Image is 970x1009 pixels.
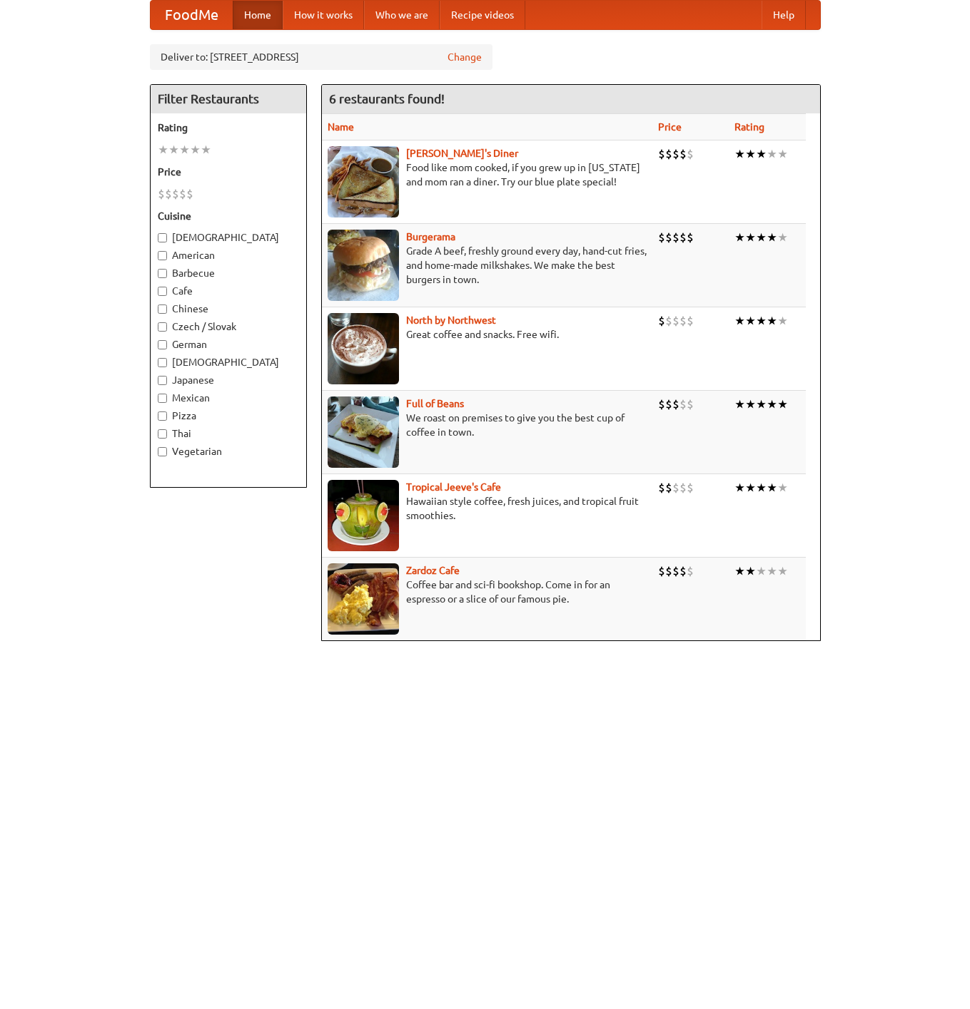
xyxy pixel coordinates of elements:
[328,494,647,523] p: Hawaiian style coffee, fresh juices, and tropical fruit smoothies.
[658,313,665,329] li: $
[767,146,777,162] li: ★
[440,1,525,29] a: Recipe videos
[328,313,399,384] img: north.jpg
[756,480,767,496] li: ★
[158,411,167,421] input: Pizza
[679,230,687,245] li: $
[734,121,764,133] a: Rating
[158,373,299,387] label: Japanese
[328,160,647,189] p: Food like mom cooked, if you grew up in [US_STATE] and mom ran a diner. Try our blue plate special!
[186,186,193,202] li: $
[158,358,167,367] input: [DEMOGRAPHIC_DATA]
[328,230,399,301] img: burgerama.jpg
[151,85,306,113] h4: Filter Restaurants
[158,266,299,280] label: Barbecue
[767,480,777,496] li: ★
[158,355,299,369] label: [DEMOGRAPHIC_DATA]
[406,481,501,493] a: Tropical Jeeve's Cafe
[328,411,647,439] p: We roast on premises to give you the best cup of coffee in town.
[158,248,299,262] label: American
[745,230,756,245] li: ★
[328,327,647,342] p: Great coffee and snacks. Free wifi.
[158,230,299,245] label: [DEMOGRAPHIC_DATA]
[756,146,767,162] li: ★
[283,1,364,29] a: How it works
[201,142,211,158] li: ★
[158,447,167,456] input: Vegetarian
[406,565,460,576] a: Zardoz Cafe
[687,313,694,329] li: $
[665,230,672,245] li: $
[767,230,777,245] li: ★
[179,186,186,202] li: $
[158,409,299,423] label: Pizza
[233,1,283,29] a: Home
[672,396,679,412] li: $
[328,244,647,287] p: Grade A beef, freshly ground every day, hand-cut fries, and home-made milkshakes. We make the bes...
[658,396,665,412] li: $
[756,230,767,245] li: ★
[777,146,788,162] li: ★
[672,313,679,329] li: $
[329,92,445,106] ng-pluralize: 6 restaurants found!
[328,121,354,133] a: Name
[158,429,167,439] input: Thai
[672,480,679,496] li: $
[679,563,687,579] li: $
[672,563,679,579] li: $
[448,50,482,64] a: Change
[328,396,399,468] img: beans.jpg
[745,480,756,496] li: ★
[672,146,679,162] li: $
[756,313,767,329] li: ★
[767,313,777,329] li: ★
[679,313,687,329] li: $
[767,396,777,412] li: ★
[767,563,777,579] li: ★
[158,165,299,179] h5: Price
[665,563,672,579] li: $
[734,396,745,412] li: ★
[777,230,788,245] li: ★
[150,44,492,70] div: Deliver to: [STREET_ADDRESS]
[687,480,694,496] li: $
[158,287,167,296] input: Cafe
[158,142,168,158] li: ★
[328,480,399,551] img: jeeves.jpg
[158,186,165,202] li: $
[364,1,440,29] a: Who we are
[777,313,788,329] li: ★
[658,230,665,245] li: $
[158,209,299,223] h5: Cuisine
[406,148,518,159] b: [PERSON_NAME]'s Diner
[158,444,299,459] label: Vegetarian
[658,563,665,579] li: $
[158,302,299,316] label: Chinese
[687,396,694,412] li: $
[158,251,167,260] input: American
[151,1,233,29] a: FoodMe
[734,480,745,496] li: ★
[658,121,682,133] a: Price
[734,230,745,245] li: ★
[406,314,496,326] a: North by Northwest
[158,426,299,441] label: Thai
[168,142,179,158] li: ★
[687,146,694,162] li: $
[756,396,767,412] li: ★
[158,121,299,135] h5: Rating
[179,142,190,158] li: ★
[734,563,745,579] li: ★
[687,563,694,579] li: $
[158,233,167,242] input: [DEMOGRAPHIC_DATA]
[158,376,167,385] input: Japanese
[762,1,806,29] a: Help
[158,284,299,298] label: Cafe
[158,322,167,332] input: Czech / Slovak
[665,480,672,496] li: $
[745,313,756,329] li: ★
[745,563,756,579] li: ★
[777,480,788,496] li: ★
